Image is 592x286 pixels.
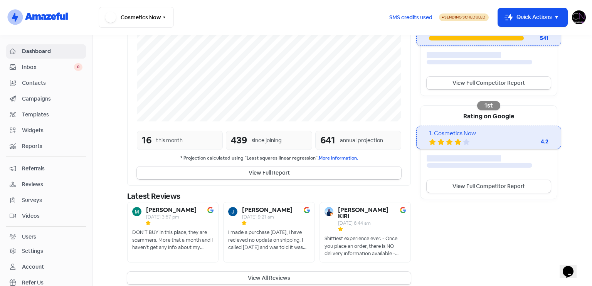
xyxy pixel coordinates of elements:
span: Surveys [22,196,82,204]
a: SMS credits used [383,13,439,21]
span: Inbox [22,63,74,71]
a: Sending Scheduled [439,13,489,22]
iframe: chat widget [560,255,584,278]
img: Image [207,207,214,213]
img: Avatar [228,207,237,216]
span: SMS credits used [389,13,432,22]
div: 541 [524,34,548,42]
img: Image [400,207,406,213]
span: Campaigns [22,95,82,103]
a: Widgets [6,123,86,138]
small: * Projection calculated using "Least squares linear regression". [137,155,401,162]
a: Account [6,260,86,274]
span: Templates [22,111,82,119]
div: 1. Cosmetics Now [429,129,548,138]
span: Sending Scheduled [444,15,486,20]
a: Users [6,230,86,244]
div: 16 [142,133,151,147]
span: Dashboard [22,47,82,56]
div: this month [156,136,183,145]
a: Videos [6,209,86,223]
div: Account [22,263,44,271]
img: Avatar [325,207,333,216]
a: Surveys [6,193,86,207]
div: Rating on Google [420,106,557,126]
span: 0 [74,63,82,71]
div: [DATE] 3:57 pm [146,215,197,219]
img: User [572,10,586,24]
div: Users [22,233,36,241]
span: Contacts [22,79,82,87]
button: View All Reviews [127,272,411,284]
img: Image [304,207,310,213]
a: Inbox 0 [6,60,86,74]
div: 439 [231,133,247,147]
div: [DATE] 6:44 am [338,221,398,225]
span: Referrals [22,165,82,173]
b: [PERSON_NAME] KIRI [338,207,398,219]
div: annual projection [340,136,383,145]
span: Videos [22,212,82,220]
div: 4.2 [518,138,548,146]
div: [DATE] 9:21 am [242,215,293,219]
img: Avatar [132,207,141,216]
div: Shittiest experience ever. - Once you place an order, there is NO delivery information available ... [325,235,406,257]
a: Settings [6,244,86,258]
div: Settings [22,247,43,255]
div: since joining [252,136,282,145]
button: View Full Report [137,167,401,179]
a: Templates [6,108,86,122]
a: View Full Competitor Report [427,180,551,193]
a: Campaigns [6,92,86,106]
button: Cosmetics Now [99,7,174,28]
div: DON’T BUY in this place, they are scammers. More that a month and I haven’t get any info about my... [132,229,214,251]
a: Dashboard [6,44,86,59]
div: 1st [477,101,500,110]
b: [PERSON_NAME] [242,207,293,213]
a: Reviews [6,177,86,192]
a: Contacts [6,76,86,90]
span: Widgets [22,126,82,135]
div: I made a purchase [DATE], I have recieved no update on shipping. I called [DATE] and was told it ... [228,229,309,251]
button: Quick Actions [498,8,567,27]
a: Referrals [6,162,86,176]
a: More information. [319,155,358,161]
a: Reports [6,139,86,153]
div: 641 [320,133,335,147]
span: Reviews [22,180,82,188]
span: Reports [22,142,82,150]
a: View Full Competitor Report [427,77,551,89]
div: Latest Reviews [127,190,411,202]
b: [PERSON_NAME] [146,207,197,213]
